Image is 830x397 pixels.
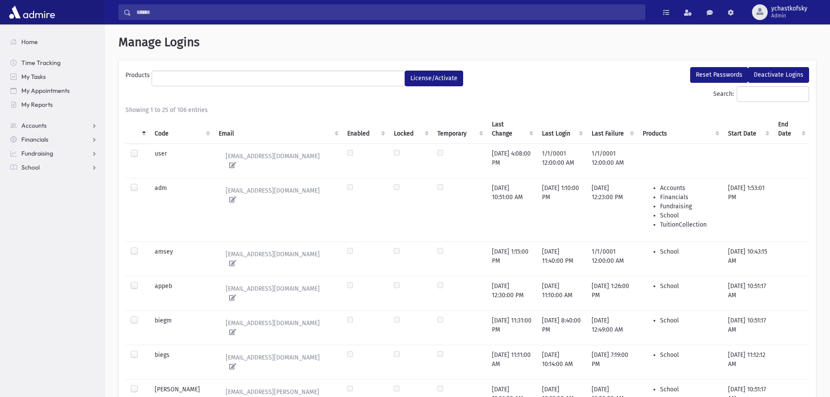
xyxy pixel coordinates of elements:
a: Time Tracking [3,56,104,70]
td: [DATE] 12:49:00 AM [586,310,637,345]
th: Code : activate to sort column ascending [149,115,213,144]
li: Accounts [660,183,718,193]
li: TuitionCollection [660,220,718,229]
button: Deactivate Logins [748,67,809,83]
td: appeb [149,276,213,310]
td: [DATE] 4:08:00 PM [487,143,537,178]
li: Fundraising [660,202,718,211]
td: [DATE] 11:40:00 PM [537,241,586,276]
td: [DATE] 10:51:17 AM [723,276,773,310]
td: [DATE] 1:10:00 PM [537,178,586,241]
input: Search [131,4,645,20]
th: Last Failure : activate to sort column ascending [586,115,637,144]
td: [DATE] 10:43:15 AM [723,241,773,276]
a: My Appointments [3,84,104,98]
a: [EMAIL_ADDRESS][DOMAIN_NAME] [219,350,336,374]
td: [DATE] 10:51:00 AM [487,178,537,241]
td: [DATE] 11:10:00 AM [537,276,586,310]
td: [DATE] 11:12:12 AM [723,345,773,379]
div: Showing 1 to 25 of 106 entries [125,105,809,115]
a: [EMAIL_ADDRESS][DOMAIN_NAME] [219,316,336,339]
td: [DATE] 1:26:00 PM [586,276,637,310]
td: amsey [149,241,213,276]
a: [EMAIL_ADDRESS][DOMAIN_NAME] [219,149,336,173]
th: Start Date : activate to sort column ascending [723,115,773,144]
th: Products : activate to sort column ascending [637,115,723,144]
span: Accounts [21,122,47,129]
a: [EMAIL_ADDRESS][DOMAIN_NAME] [219,247,336,271]
a: [EMAIL_ADDRESS][DOMAIN_NAME] [219,282,336,305]
button: Reset Passwords [690,67,748,83]
h1: Manage Logins [119,35,816,50]
a: My Reports [3,98,104,112]
a: Fundraising [3,146,104,160]
td: [DATE] 1:53:01 PM [723,178,773,241]
td: 1/1/0001 12:00:00 AM [537,143,586,178]
td: 1/1/0001 12:00:00 AM [586,143,637,178]
th: Locked : activate to sort column ascending [389,115,432,144]
th: Last Login : activate to sort column ascending [537,115,586,144]
span: Fundraising [21,149,53,157]
span: My Tasks [21,73,46,81]
td: biegs [149,345,213,379]
li: School [660,316,718,325]
th: : activate to sort column descending [125,115,149,144]
td: [DATE] 10:14:00 AM [537,345,586,379]
label: Search: [713,86,809,102]
span: Time Tracking [21,59,61,67]
li: School [660,385,718,394]
button: License/Activate [405,71,463,86]
td: user [149,143,213,178]
td: [DATE] 7:19:00 PM [586,345,637,379]
td: [DATE] 12:30:00 PM [487,276,537,310]
span: My Reports [21,101,53,109]
span: My Appointments [21,87,70,95]
span: Financials [21,136,48,143]
td: [DATE] 10:51:17 AM [723,310,773,345]
span: ychastkofsky [771,5,807,12]
th: Last Change : activate to sort column ascending [487,115,537,144]
th: Enabled : activate to sort column ascending [342,115,389,144]
td: 1/1/0001 12:00:00 AM [586,241,637,276]
th: End Date : activate to sort column ascending [773,115,809,144]
li: School [660,350,718,360]
span: Home [21,38,38,46]
li: Financials [660,193,718,202]
td: [DATE] 11:11:00 AM [487,345,537,379]
a: [EMAIL_ADDRESS][DOMAIN_NAME] [219,183,336,207]
span: Admin [771,12,807,19]
span: School [21,163,40,171]
td: [DATE] 11:31:00 PM [487,310,537,345]
li: School [660,247,718,256]
td: [DATE] 8:40:00 PM [537,310,586,345]
input: Search: [737,86,809,102]
a: Home [3,35,104,49]
td: [DATE] 1:15:00 PM [487,241,537,276]
td: biegm [149,310,213,345]
li: School [660,282,718,291]
th: Email : activate to sort column ascending [213,115,342,144]
a: School [3,160,104,174]
td: [DATE] 12:23:00 PM [586,178,637,241]
label: Products [125,71,152,83]
th: Temporary : activate to sort column ascending [432,115,487,144]
td: adm [149,178,213,241]
a: My Tasks [3,70,104,84]
a: Financials [3,132,104,146]
li: School [660,211,718,220]
img: AdmirePro [7,3,57,21]
a: Accounts [3,119,104,132]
